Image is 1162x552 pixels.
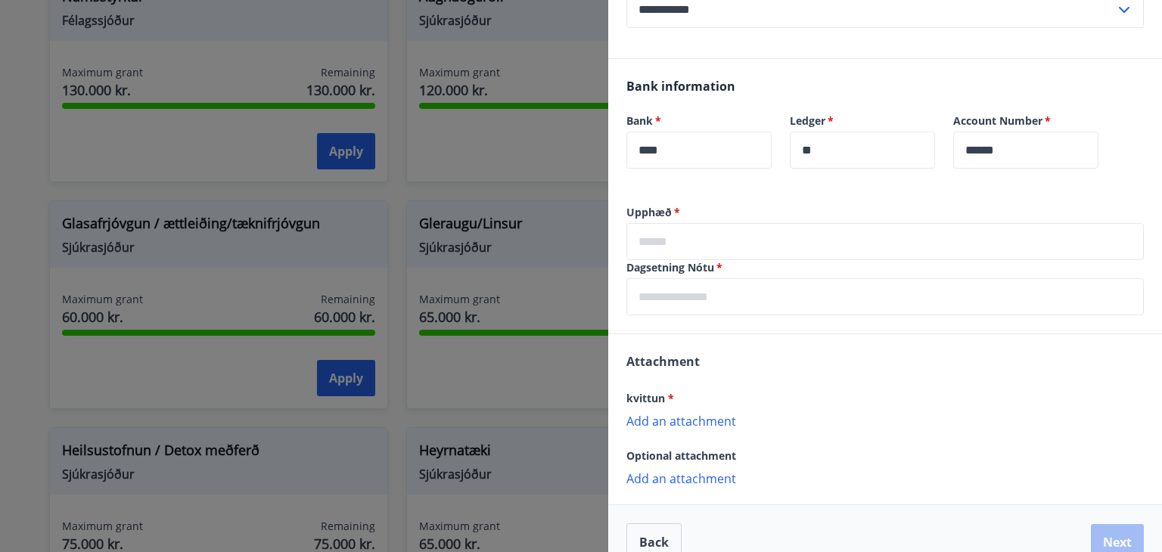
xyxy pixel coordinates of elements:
span: Optional attachment [626,448,736,463]
span: kvittun [626,391,674,405]
p: Add an attachment [626,413,1144,428]
label: Dagsetning Nótu [626,260,1144,275]
span: Bank information [626,78,735,95]
label: Ledger [790,113,935,129]
label: Bank [626,113,772,129]
div: Upphæð [626,223,1144,260]
span: Attachment [626,353,700,370]
label: Account Number [953,113,1098,129]
p: Add an attachment [626,470,1144,485]
label: Upphæð [626,205,1144,220]
div: Dagsetning Nótu [626,278,1144,315]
